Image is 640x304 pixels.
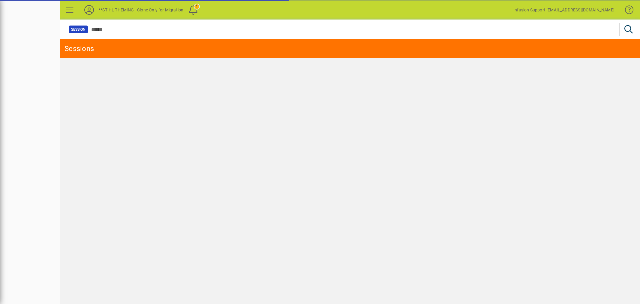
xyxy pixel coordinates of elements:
div: Infusion Support [EMAIL_ADDRESS][DOMAIN_NAME] [513,5,614,15]
button: Profile [80,5,99,15]
div: **STIHL THEMING - Clone Only for Migration [99,5,183,15]
span: Session [71,26,86,32]
a: Knowledge Base [620,1,632,21]
div: Sessions [65,44,94,53]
